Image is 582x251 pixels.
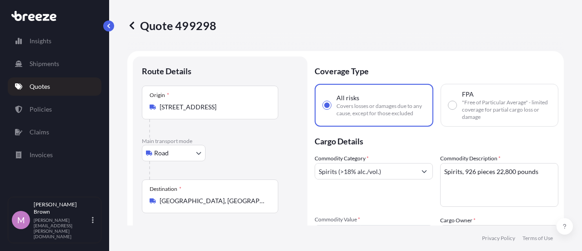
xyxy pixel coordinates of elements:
[315,216,433,223] span: Commodity Value
[440,154,501,163] label: Commodity Description
[30,105,52,114] p: Policies
[8,55,101,73] a: Shipments
[8,100,101,118] a: Policies
[30,128,49,137] p: Claims
[440,216,476,225] label: Cargo Owner
[315,154,369,163] label: Commodity Category
[160,102,267,112] input: Origin
[8,146,101,164] a: Invoices
[336,102,425,117] span: Covers losses or damages due to any cause, except for those excluded
[8,123,101,141] a: Claims
[142,145,206,161] button: Select transport
[30,59,59,68] p: Shipments
[315,56,558,84] p: Coverage Type
[315,127,558,154] p: Cargo Details
[30,36,51,46] p: Insights
[30,150,53,159] p: Invoices
[34,217,90,239] p: [PERSON_NAME][EMAIL_ADDRESS][PERSON_NAME][DOMAIN_NAME]
[150,92,169,99] div: Origin
[142,138,298,145] p: Main transport mode
[8,77,101,96] a: Quotes
[323,101,331,109] input: All risksCovers losses or damages due to any cause, except for those excluded
[315,163,416,179] input: Select a commodity type
[127,18,216,33] p: Quote 499298
[416,163,432,179] button: Show suggestions
[17,215,25,225] span: M
[482,235,515,242] a: Privacy Policy
[336,93,359,102] span: All risks
[462,99,551,121] span: "Free of Particular Average" - limited coverage for partial cargo loss or damage
[462,90,474,99] span: FPA
[8,32,101,50] a: Insights
[150,185,181,193] div: Destination
[30,82,50,91] p: Quotes
[154,149,169,158] span: Road
[360,225,433,241] input: Type amount
[160,196,267,205] input: Destination
[34,201,90,215] p: [PERSON_NAME] Brown
[522,235,553,242] a: Terms of Use
[142,66,191,77] p: Route Details
[440,163,558,207] textarea: Spirits, 926 pieces 22,800 pounds
[448,101,457,109] input: FPA"Free of Particular Average" - limited coverage for partial cargo loss or damage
